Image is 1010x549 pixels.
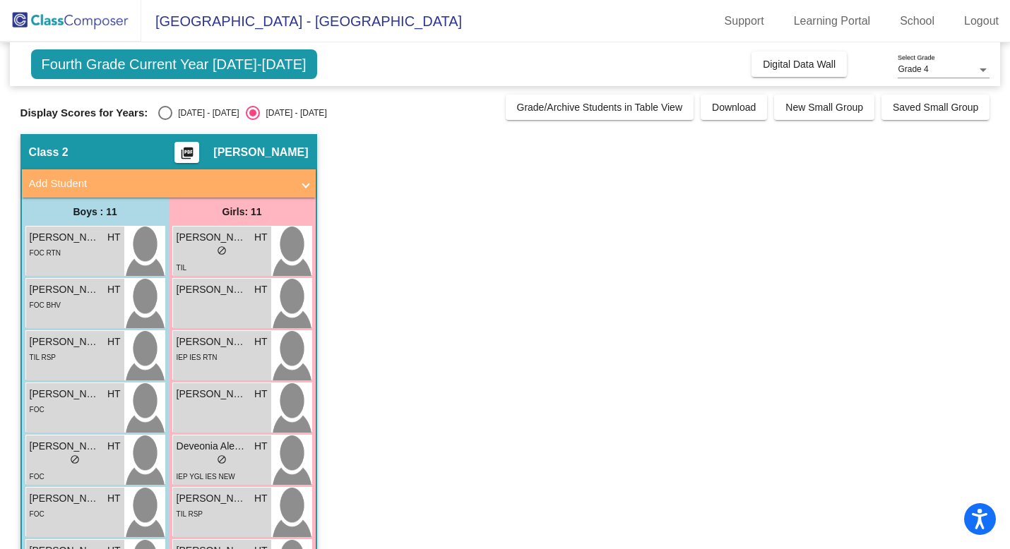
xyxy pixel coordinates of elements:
[783,10,882,32] a: Learning Portal
[172,107,239,119] div: [DATE] - [DATE]
[254,334,268,349] span: HT
[785,102,863,113] span: New Small Group
[177,334,247,349] span: [PERSON_NAME]
[713,10,776,32] a: Support
[774,95,874,120] button: New Small Group
[107,334,121,349] span: HT
[158,106,326,120] mat-radio-group: Select an option
[953,10,1010,32] a: Logout
[30,387,100,402] span: [PERSON_NAME]
[30,439,100,454] span: [PERSON_NAME]
[30,406,44,414] span: FOC
[30,334,100,349] span: [PERSON_NAME]
[30,249,61,257] span: FOC RTN
[107,491,121,506] span: HT
[506,95,694,120] button: Grade/Archive Students in Table View
[141,10,462,32] span: [GEOGRAPHIC_DATA] - [GEOGRAPHIC_DATA]
[177,387,247,402] span: [PERSON_NAME]
[889,10,946,32] a: School
[177,264,186,272] span: TIL
[893,102,978,113] span: Saved Small Group
[213,145,308,159] span: [PERSON_NAME]
[177,510,203,518] span: TIL RSP
[30,510,44,518] span: FOC
[712,102,756,113] span: Download
[254,439,268,454] span: HT
[177,354,218,361] span: IEP IES RTN
[30,282,100,297] span: [PERSON_NAME]
[107,387,121,402] span: HT
[22,198,169,226] div: Boys : 11
[254,387,268,402] span: HT
[763,59,836,70] span: Digital Data Wall
[881,95,990,120] button: Saved Small Group
[701,95,767,120] button: Download
[179,146,196,166] mat-icon: picture_as_pdf
[177,439,247,454] span: Deveonia Alexander
[260,107,326,119] div: [DATE] - [DATE]
[30,491,100,506] span: [PERSON_NAME]
[30,354,56,361] span: TIL RSP
[254,230,268,245] span: HT
[751,52,847,77] button: Digital Data Wall
[177,491,247,506] span: [PERSON_NAME]
[22,169,316,198] mat-expansion-panel-header: Add Student
[31,49,317,79] span: Fourth Grade Current Year [DATE]-[DATE]
[107,230,121,245] span: HT
[517,102,683,113] span: Grade/Archive Students in Table View
[174,142,199,163] button: Print Students Details
[217,454,227,464] span: do_not_disturb_alt
[70,454,80,464] span: do_not_disturb_alt
[177,230,247,245] span: [PERSON_NAME]
[30,473,44,481] span: FOC
[254,491,268,506] span: HT
[30,301,61,309] span: FOC BHV
[30,230,100,245] span: [PERSON_NAME]
[107,282,121,297] span: HT
[254,282,268,297] span: HT
[29,145,69,159] span: Class 2
[177,473,235,481] span: IEP YGL IES NEW
[29,176,292,192] mat-panel-title: Add Student
[20,107,148,119] span: Display Scores for Years:
[169,198,316,226] div: Girls: 11
[898,64,928,74] span: Grade 4
[177,282,247,297] span: [PERSON_NAME]
[217,246,227,255] span: do_not_disturb_alt
[107,439,121,454] span: HT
